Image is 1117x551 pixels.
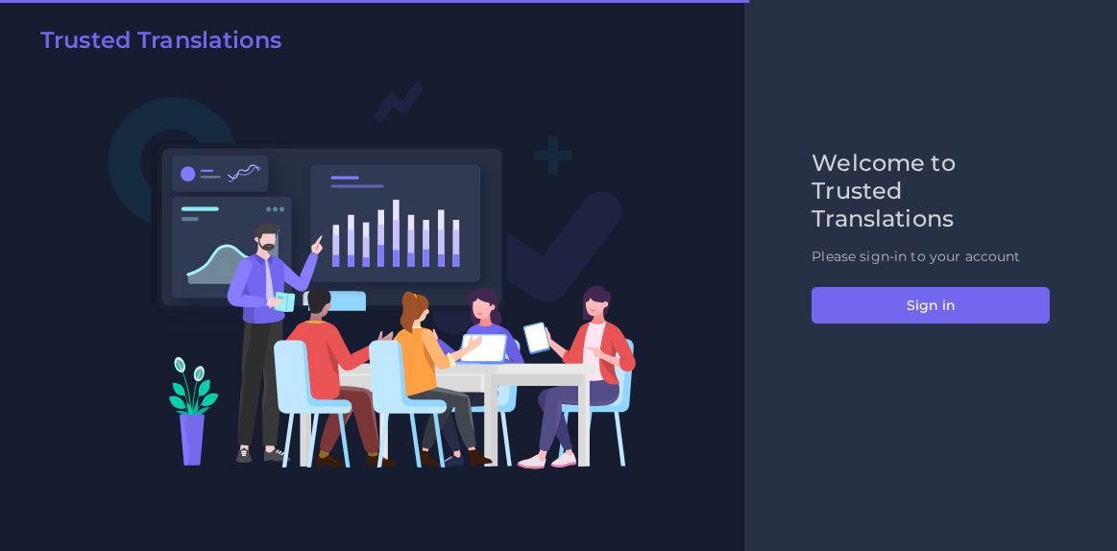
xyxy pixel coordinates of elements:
button: Sign in [812,287,1050,323]
a: Trusted Translations [27,27,281,61]
h2: Welcome to Trusted Translations [812,150,1050,232]
img: Login V2 [108,82,637,469]
h2: Trusted Translations [40,27,281,55]
p: Please sign-in to your account [812,247,1050,267]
